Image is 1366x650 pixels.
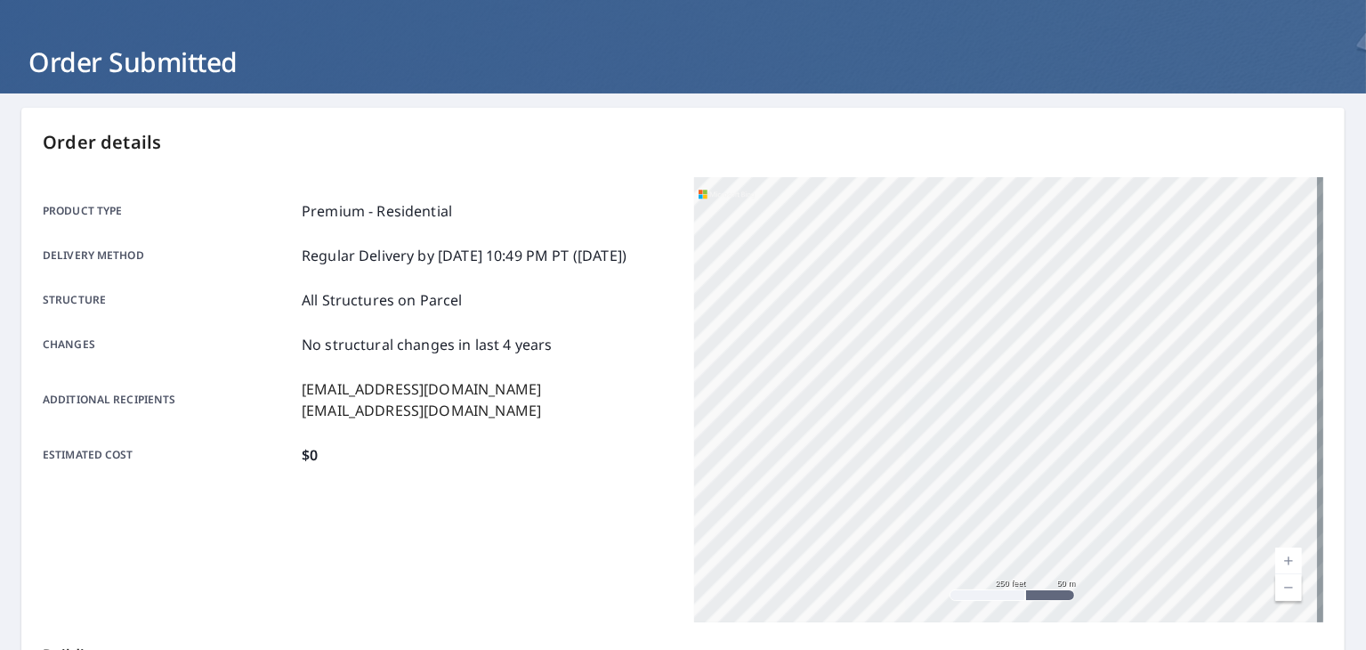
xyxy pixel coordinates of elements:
a: Current Level 17, Zoom In [1275,548,1302,574]
a: Current Level 17, Zoom Out [1275,574,1302,601]
p: Order details [43,129,1323,156]
p: All Structures on Parcel [302,289,463,311]
p: Regular Delivery by [DATE] 10:49 PM PT ([DATE]) [302,245,626,266]
p: Estimated cost [43,444,295,466]
p: Delivery method [43,245,295,266]
p: Premium - Residential [302,200,452,222]
p: $0 [302,444,318,466]
p: Changes [43,334,295,355]
h1: Order Submitted [21,44,1345,80]
p: Additional recipients [43,378,295,421]
p: Structure [43,289,295,311]
p: [EMAIL_ADDRESS][DOMAIN_NAME] [302,378,541,400]
p: [EMAIL_ADDRESS][DOMAIN_NAME] [302,400,541,421]
p: Product type [43,200,295,222]
p: No structural changes in last 4 years [302,334,553,355]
